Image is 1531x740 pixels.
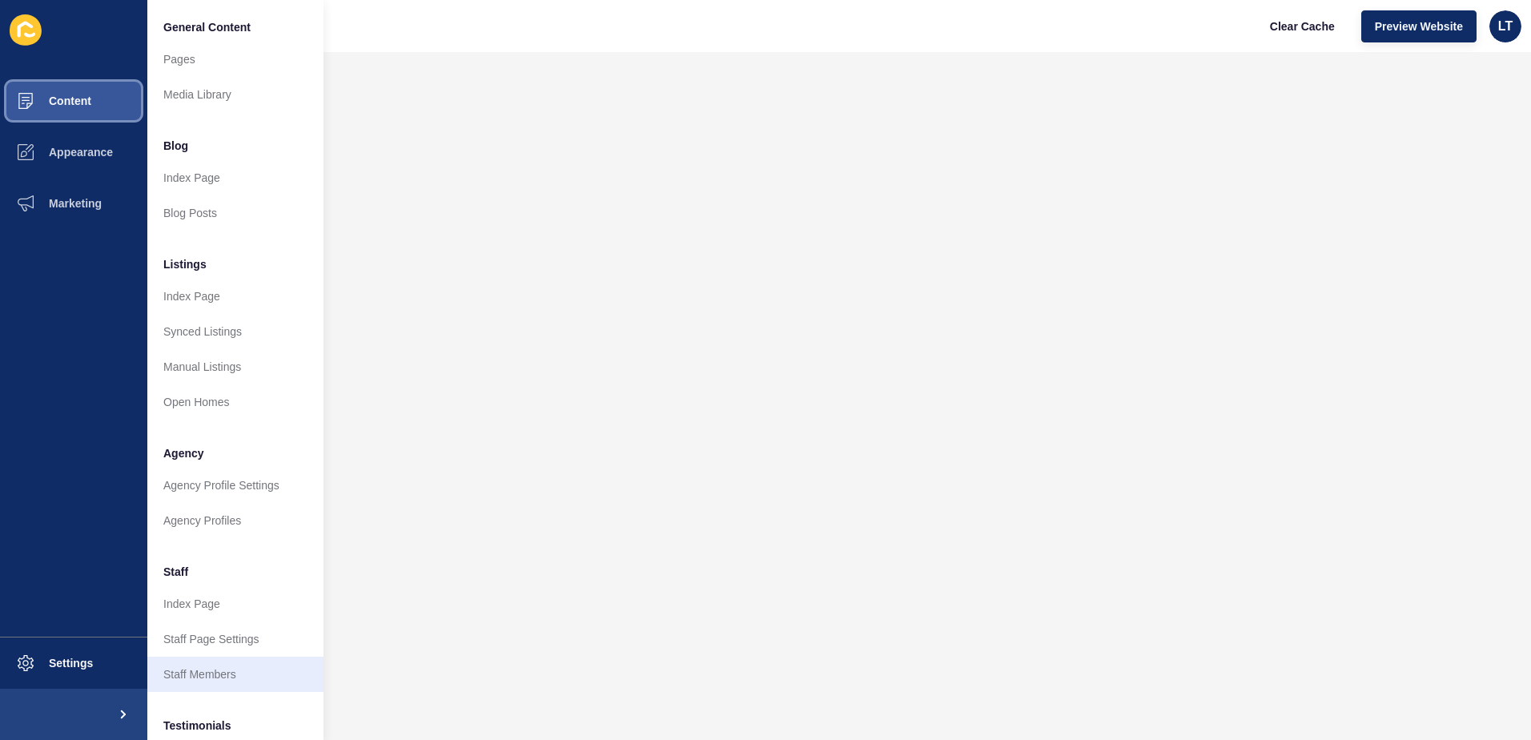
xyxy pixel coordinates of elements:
a: Index Page [147,160,323,195]
span: Listings [163,256,207,272]
span: Staff [163,564,188,580]
a: Staff Page Settings [147,621,323,657]
button: Clear Cache [1256,10,1348,42]
span: Agency [163,445,204,461]
a: Agency Profiles [147,503,323,538]
a: Pages [147,42,323,77]
span: LT [1498,18,1513,34]
span: Preview Website [1375,18,1463,34]
a: Index Page [147,279,323,314]
a: Synced Listings [147,314,323,349]
a: Open Homes [147,384,323,420]
span: Blog [163,138,188,154]
span: Clear Cache [1270,18,1335,34]
a: Agency Profile Settings [147,468,323,503]
a: Blog Posts [147,195,323,231]
a: Staff Members [147,657,323,692]
a: Media Library [147,77,323,112]
span: General Content [163,19,251,35]
a: Manual Listings [147,349,323,384]
a: Index Page [147,586,323,621]
button: Preview Website [1361,10,1477,42]
span: Testimonials [163,718,231,734]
